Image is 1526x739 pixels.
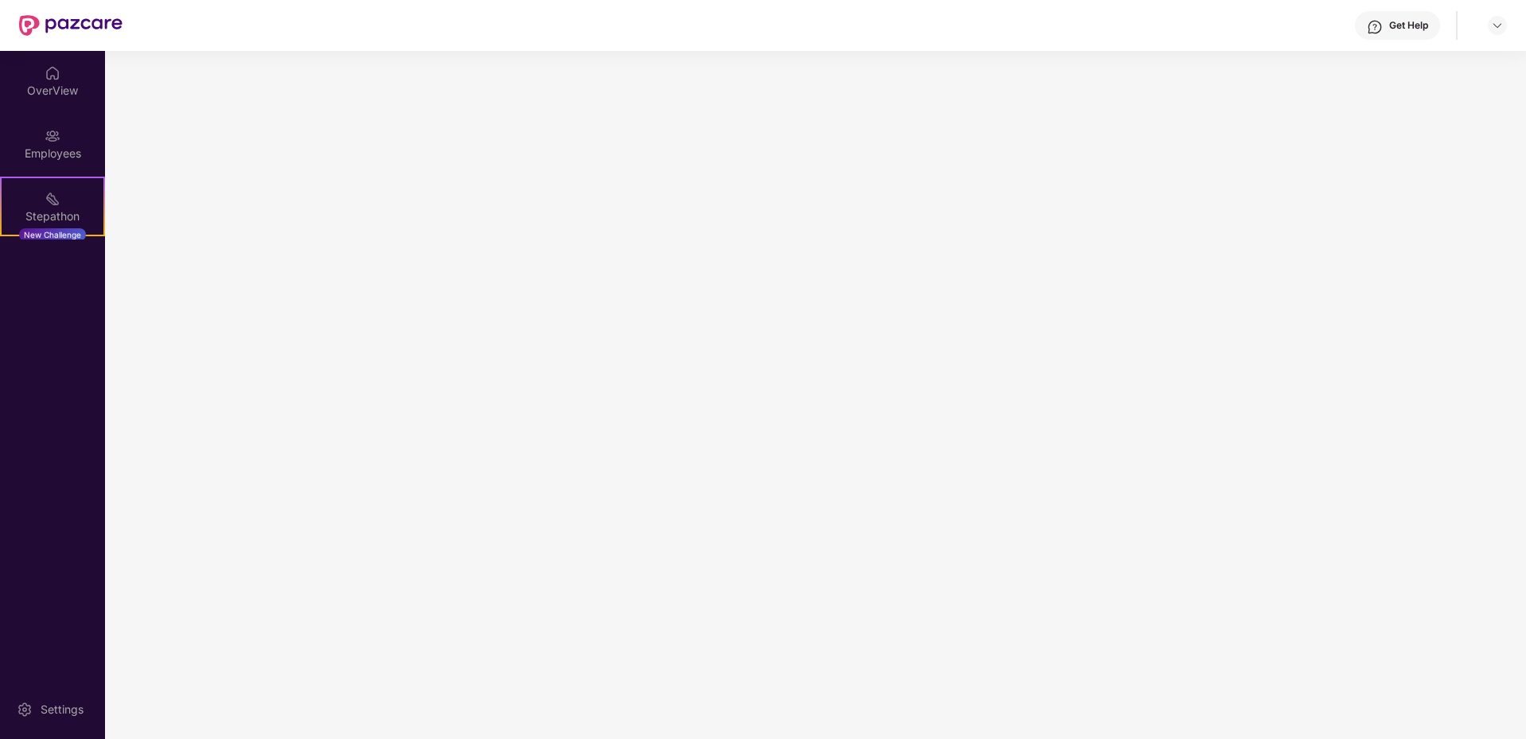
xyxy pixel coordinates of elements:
img: svg+xml;base64,PHN2ZyBpZD0iRW1wbG95ZWVzIiB4bWxucz0iaHR0cDovL3d3dy53My5vcmcvMjAwMC9zdmciIHdpZHRoPS... [45,128,60,144]
img: svg+xml;base64,PHN2ZyB4bWxucz0iaHR0cDovL3d3dy53My5vcmcvMjAwMC9zdmciIHdpZHRoPSIyMSIgaGVpZ2h0PSIyMC... [45,191,60,207]
img: svg+xml;base64,PHN2ZyBpZD0iU2V0dGluZy0yMHgyMCIgeG1sbnM9Imh0dHA6Ly93d3cudzMub3JnLzIwMDAvc3ZnIiB3aW... [17,702,33,718]
img: New Pazcare Logo [19,15,123,36]
img: svg+xml;base64,PHN2ZyBpZD0iSG9tZSIgeG1sbnM9Imh0dHA6Ly93d3cudzMub3JnLzIwMDAvc3ZnIiB3aWR0aD0iMjAiIG... [45,65,60,81]
div: New Challenge [19,228,86,241]
div: Stepathon [2,208,103,224]
img: svg+xml;base64,PHN2ZyBpZD0iSGVscC0zMngzMiIgeG1sbnM9Imh0dHA6Ly93d3cudzMub3JnLzIwMDAvc3ZnIiB3aWR0aD... [1367,19,1383,35]
img: svg+xml;base64,PHN2ZyBpZD0iRHJvcGRvd24tMzJ4MzIiIHhtbG5zPSJodHRwOi8vd3d3LnczLm9yZy8yMDAwL3N2ZyIgd2... [1491,19,1504,32]
div: Settings [36,702,88,718]
div: Get Help [1389,19,1428,32]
